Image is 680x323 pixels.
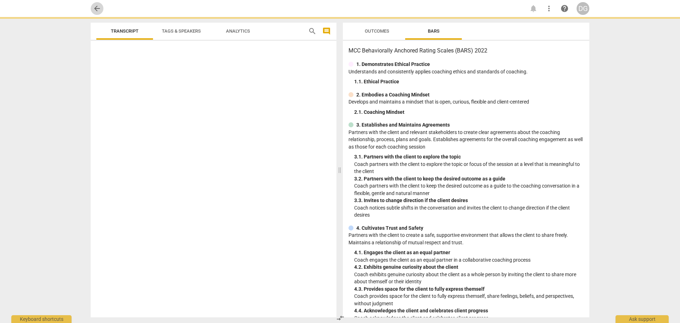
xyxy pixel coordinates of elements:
p: Coach notices subtle shifts in the conversation and invites the client to change direction if the... [354,204,584,219]
p: Coach engages the client as an equal partner in a collaborative coaching process [354,256,584,264]
a: Help [558,2,571,15]
button: DG [577,2,589,15]
span: Bars [428,28,440,34]
div: 4. 3. Provides space for the client to fully express themself [354,285,584,293]
p: 1. Demonstrates Ethical Practice [356,61,430,68]
span: Analytics [226,28,250,34]
div: 2. 1. Coaching Mindset [354,108,584,116]
div: 4. 1. Engages the client as an equal partner [354,249,584,256]
span: Tags & Speakers [162,28,201,34]
p: Coach partners with the client to keep the desired outcome as a guide to the coaching conversatio... [354,182,584,197]
div: Ask support [616,315,669,323]
p: Coach exhibits genuine curiosity about the client as a whole person by inviting the client to sha... [354,271,584,285]
p: Partners with the client and relevant stakeholders to create clear agreements about the coaching ... [348,129,584,151]
p: Develops and maintains a mindset that is open, curious, flexible and client-centered [348,98,584,106]
button: Show/Hide comments [321,26,332,37]
span: more_vert [545,4,553,13]
p: 4. Cultivates Trust and Safety [356,224,423,232]
p: 2. Embodies a Coaching Mindset [356,91,430,99]
button: Search [307,26,318,37]
span: search [308,27,317,35]
div: 3. 1. Partners with the client to explore the topic [354,153,584,161]
div: 4. 4. Acknowledges the client and celebrates client progress [354,307,584,314]
div: 3. 3. Invites to change direction if the client desires [354,197,584,204]
span: help [560,4,569,13]
p: Coach acknowledges the client and celebrates client progress [354,314,584,322]
h3: MCC Behaviorally Anchored Rating Scales (BARS) 2022 [348,46,584,55]
div: 3. 2. Partners with the client to keep the desired outcome as a guide [354,175,584,183]
p: Coach provides space for the client to fully express themself, share feelings, beliefs, and persp... [354,293,584,307]
p: Understands and consistently applies coaching ethics and standards of coaching. [348,68,584,76]
span: arrow_back [93,4,101,13]
div: Keyboard shortcuts [11,315,72,323]
p: Partners with the client to create a safe, supportive environment that allows the client to share... [348,232,584,246]
div: 4. 2. Exhibits genuine curiosity about the client [354,263,584,271]
span: Transcript [111,28,138,34]
p: Coach partners with the client to explore the topic or focus of the session at a level that is me... [354,161,584,175]
span: comment [322,27,331,35]
div: 1. 1. Ethical Practice [354,78,584,85]
span: Outcomes [365,28,389,34]
p: 3. Establishes and Maintains Agreements [356,121,450,129]
span: compare_arrows [336,314,345,322]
